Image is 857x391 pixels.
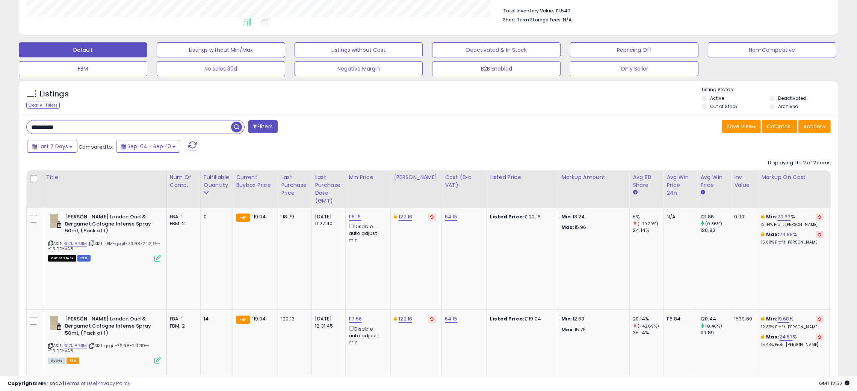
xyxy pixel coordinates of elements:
[503,6,825,15] li: £1,540
[46,173,163,181] div: Title
[490,316,552,322] div: £119.04
[734,173,755,189] div: Inv. value
[445,315,457,323] a: 64.15
[700,227,731,234] div: 120.82
[762,120,797,133] button: Columns
[758,170,830,208] th: The percentage added to the cost of goods (COGS) that forms the calculator for Min & Max prices.
[40,89,69,99] h5: Listings
[563,16,572,23] span: N/A
[157,42,285,57] button: Listings without Min/Max
[432,61,561,76] button: B2B Enabled
[777,315,789,323] a: 19.68
[236,214,250,222] small: FBA
[170,323,195,329] div: FBM: 2
[79,143,113,150] span: Compared to:
[490,315,524,322] b: Listed Price:
[65,214,156,236] b: [PERSON_NAME] London Oud & Bergamot Cologne Intense Spray 50ml, (Pack of 1)
[48,358,65,364] span: All listings currently available for purchase on Amazon
[349,315,362,323] a: 117.56
[700,189,705,196] small: Avg Win Price.
[445,213,457,221] a: 64.15
[48,255,76,262] span: All listings that are currently out of stock and unavailable for purchase on Amazon
[19,61,147,76] button: FBM
[561,224,624,231] p: 15.96
[779,333,793,341] a: 24.57
[204,316,227,322] div: 14
[633,189,637,196] small: Avg BB Share.
[710,95,724,101] label: Active
[710,103,738,110] label: Out of Stock
[761,325,824,330] p: 12.89% Profit [PERSON_NAME]
[394,173,438,181] div: [PERSON_NAME]
[633,316,663,322] div: 20.14%
[399,213,412,221] a: 122.16
[295,61,423,76] button: Negative Margin
[63,241,87,247] a: B071J8RJ1M
[19,42,147,57] button: Default
[170,173,197,189] div: Num of Comp.
[490,173,555,181] div: Listed Price
[700,214,731,220] div: 121.86
[778,95,806,101] label: Deactivated
[561,316,624,322] p: 12.63
[170,220,195,227] div: FBM: 2
[761,222,824,227] p: 13.44% Profit [PERSON_NAME]
[766,333,779,340] b: Max:
[700,329,731,336] div: 119.89
[48,241,160,252] span: | SKU: FBM-qogit-76.98-241219---115.00-VA8
[64,380,96,387] a: Terms of Use
[561,326,574,333] strong: Max:
[399,315,412,323] a: 122.16
[48,343,150,354] span: | SKU: qogit-76.98-241219---115.00-VA8
[252,213,266,220] span: 119.04
[236,173,275,189] div: Current Buybox Price
[667,173,694,197] div: Avg Win Price 24h.
[766,231,779,238] b: Max:
[63,343,87,349] a: B071J8RJ1M
[445,173,484,189] div: Cost (Exc. VAT)
[349,213,361,221] a: 118.16
[633,173,660,189] div: Avg BB Share
[252,315,266,322] span: 119.04
[503,8,554,14] b: Total Inventory Value:
[702,86,838,93] p: Listing States:
[705,221,722,227] small: (0.86%)
[295,42,423,57] button: Listings without Cost
[281,316,306,322] div: 120.13
[490,213,524,220] b: Listed Price:
[633,214,663,220] div: 5%
[48,316,63,331] img: 41D9subJXJL._SL40_.jpg
[561,326,624,333] p: 15.76
[48,214,161,261] div: ASIN:
[8,380,130,387] div: seller snap | |
[349,222,385,244] div: Disable auto adjust min
[127,143,171,150] span: Sep-04 - Sep-10
[761,342,824,347] p: 15.48% Profit [PERSON_NAME]
[503,17,562,23] b: Short Term Storage Fees:
[667,316,691,322] div: 118.84
[561,315,573,322] strong: Min:
[778,103,798,110] label: Archived
[777,213,791,221] a: 20.63
[157,61,285,76] button: No sales 30d
[766,213,777,220] b: Min:
[761,316,824,329] div: %
[97,380,130,387] a: Privacy Policy
[561,224,574,231] strong: Max:
[77,255,91,262] span: FBM
[570,42,698,57] button: Repricing Off
[248,120,278,133] button: Filters
[561,214,624,220] p: 13.24
[561,173,626,181] div: Markup Amount
[67,358,79,364] span: FBA
[236,316,250,324] small: FBA
[281,173,308,197] div: Last Purchase Price
[766,315,777,322] b: Min:
[170,316,195,322] div: FBA: 1
[633,329,663,336] div: 35.14%
[638,221,658,227] small: (-79.29%)
[349,325,385,346] div: Disable auto adjust min
[315,173,342,205] div: Last Purchase Date (GMT)
[315,316,340,329] div: [DATE] 12:31:45
[204,173,230,189] div: Fulfillable Quantity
